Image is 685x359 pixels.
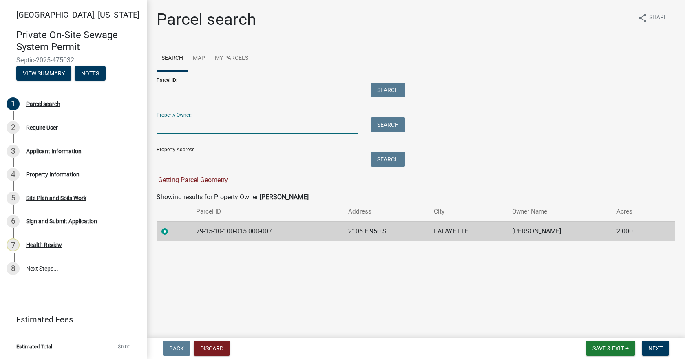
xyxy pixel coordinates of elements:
[26,101,60,107] div: Parcel search
[26,125,58,130] div: Require User
[191,221,343,241] td: 79-15-10-100-015.000-007
[7,121,20,134] div: 2
[7,311,134,328] a: Estimated Fees
[648,345,663,352] span: Next
[157,192,675,202] div: Showing results for Property Owner:
[26,218,97,224] div: Sign and Submit Application
[26,195,86,201] div: Site Plan and Soils Work
[7,168,20,181] div: 4
[7,215,20,228] div: 6
[429,221,507,241] td: LAFAYETTE
[118,344,130,349] span: $0.00
[343,202,429,221] th: Address
[429,202,507,221] th: City
[16,344,52,349] span: Estimated Total
[16,10,139,20] span: [GEOGRAPHIC_DATA], [US_STATE]
[75,70,106,77] wm-modal-confirm: Notes
[7,145,20,158] div: 3
[157,10,256,29] h1: Parcel search
[16,66,71,81] button: View Summary
[638,13,647,23] i: share
[371,117,405,132] button: Search
[7,238,20,251] div: 7
[75,66,106,81] button: Notes
[194,341,230,356] button: Discard
[16,70,71,77] wm-modal-confirm: Summary
[649,13,667,23] span: Share
[371,83,405,97] button: Search
[586,341,635,356] button: Save & Exit
[7,192,20,205] div: 5
[16,29,140,53] h4: Private On-Site Sewage System Permit
[507,221,612,241] td: [PERSON_NAME]
[157,46,188,72] a: Search
[260,193,309,201] strong: [PERSON_NAME]
[16,56,130,64] span: Septic-2025-475032
[507,202,612,221] th: Owner Name
[642,341,669,356] button: Next
[631,10,674,26] button: shareShare
[26,242,62,248] div: Health Review
[26,148,82,154] div: Applicant Information
[210,46,253,72] a: My Parcels
[188,46,210,72] a: Map
[191,202,343,221] th: Parcel ID
[169,345,184,352] span: Back
[7,97,20,110] div: 1
[612,221,658,241] td: 2.000
[343,221,429,241] td: 2106 E 950 S
[157,176,228,184] span: Getting Parcel Geometry
[612,202,658,221] th: Acres
[592,345,624,352] span: Save & Exit
[7,262,20,275] div: 8
[26,172,80,177] div: Property Information
[163,341,190,356] button: Back
[371,152,405,167] button: Search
